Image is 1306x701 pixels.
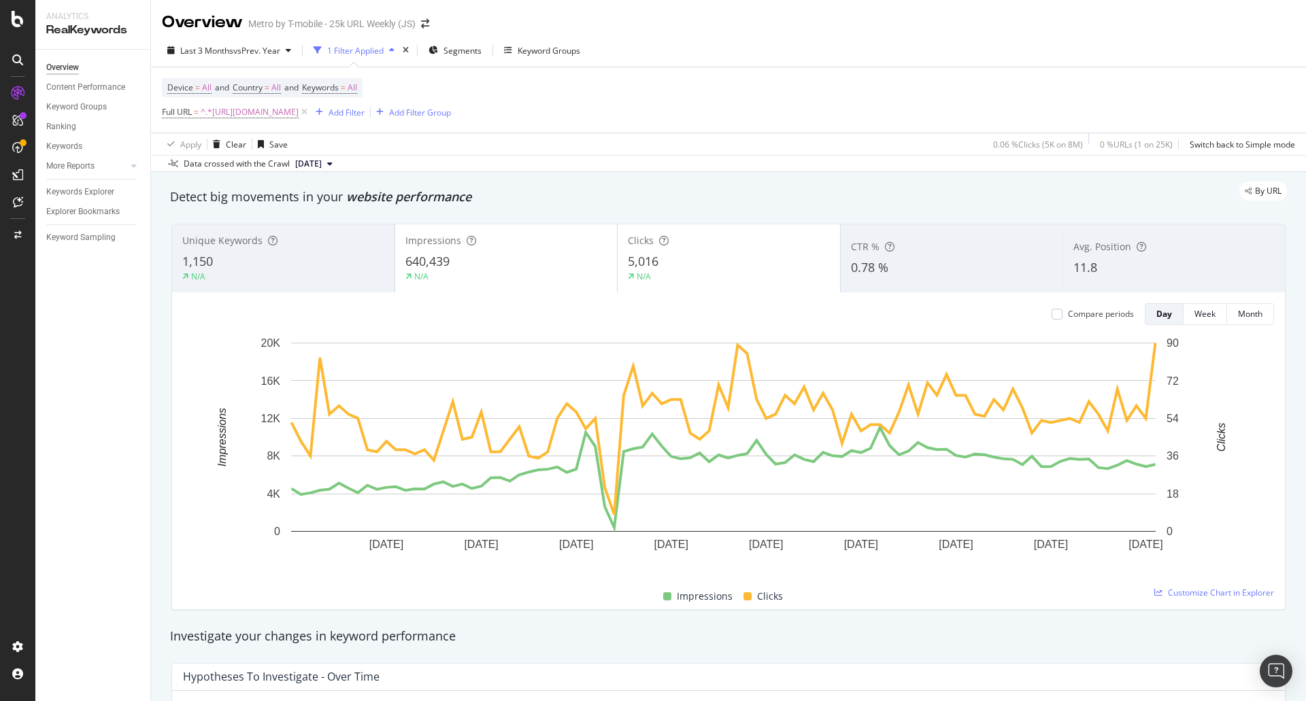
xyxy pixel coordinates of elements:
[405,253,450,269] span: 640,439
[182,234,263,247] span: Unique Keywords
[201,103,299,122] span: ^.*[URL][DOMAIN_NAME]
[290,156,338,172] button: [DATE]
[851,259,888,275] span: 0.78 %
[248,17,416,31] div: Metro by T-mobile - 25k URL Weekly (JS)
[310,104,365,120] button: Add Filter
[207,133,246,155] button: Clear
[341,82,346,93] span: =
[400,44,412,57] div: times
[308,39,400,61] button: 1 Filter Applied
[261,413,281,424] text: 12K
[1100,139,1173,150] div: 0 % URLs ( 1 on 25K )
[1167,488,1179,500] text: 18
[1068,308,1134,320] div: Compare periods
[46,120,76,134] div: Ranking
[1168,587,1274,598] span: Customize Chart in Explorer
[269,139,288,150] div: Save
[654,538,688,550] text: [DATE]
[233,45,280,56] span: vs Prev. Year
[1260,655,1292,687] div: Open Intercom Messenger
[252,133,288,155] button: Save
[46,159,127,173] a: More Reports
[46,230,141,245] a: Keyword Sampling
[1184,303,1227,325] button: Week
[46,22,139,38] div: RealKeywords
[559,538,593,550] text: [DATE]
[464,538,498,550] text: [DATE]
[46,80,141,95] a: Content Performance
[371,104,451,120] button: Add Filter Group
[1167,450,1179,462] text: 36
[284,82,299,93] span: and
[162,11,243,34] div: Overview
[233,82,263,93] span: Country
[46,80,125,95] div: Content Performance
[329,107,365,118] div: Add Filter
[1156,308,1172,320] div: Day
[202,78,212,97] span: All
[993,139,1083,150] div: 0.06 % Clicks ( 5K on 8M )
[184,158,290,170] div: Data crossed with the Crawl
[46,139,141,154] a: Keywords
[1154,587,1274,598] a: Customize Chart in Explorer
[844,538,878,550] text: [DATE]
[749,538,783,550] text: [DATE]
[216,408,228,466] text: Impressions
[46,139,82,154] div: Keywords
[1190,139,1295,150] div: Switch back to Simple mode
[1034,538,1068,550] text: [DATE]
[194,106,199,118] span: =
[261,337,281,349] text: 20K
[369,538,403,550] text: [DATE]
[295,158,322,170] span: 2025 Sep. 26th
[327,45,384,56] div: 1 Filter Applied
[271,78,281,97] span: All
[1167,413,1179,424] text: 54
[1227,303,1274,325] button: Month
[162,39,297,61] button: Last 3 MonthsvsPrev. Year
[637,271,651,282] div: N/A
[183,670,380,683] div: Hypotheses to Investigate - Over Time
[421,19,429,29] div: arrow-right-arrow-left
[1073,240,1131,253] span: Avg. Position
[1167,526,1173,537] text: 0
[170,628,1287,645] div: Investigate your changes in keyword performance
[423,39,487,61] button: Segments
[215,82,229,93] span: and
[1194,308,1216,320] div: Week
[46,159,95,173] div: More Reports
[443,45,482,56] span: Segments
[46,61,79,75] div: Overview
[267,488,280,500] text: 4K
[167,82,193,93] span: Device
[1167,337,1179,349] text: 90
[261,375,281,386] text: 16K
[195,82,200,93] span: =
[1128,538,1162,550] text: [DATE]
[46,100,141,114] a: Keyword Groups
[518,45,580,56] div: Keyword Groups
[1239,182,1287,201] div: legacy label
[162,106,192,118] span: Full URL
[499,39,586,61] button: Keyword Groups
[46,205,141,219] a: Explorer Bookmarks
[46,205,120,219] div: Explorer Bookmarks
[183,336,1264,572] svg: A chart.
[1184,133,1295,155] button: Switch back to Simple mode
[180,45,233,56] span: Last 3 Months
[757,588,783,604] span: Clicks
[162,133,201,155] button: Apply
[1073,259,1097,275] span: 11.8
[46,120,141,134] a: Ranking
[851,240,880,253] span: CTR %
[226,139,246,150] div: Clear
[1167,375,1179,386] text: 72
[46,185,114,199] div: Keywords Explorer
[348,78,357,97] span: All
[302,82,339,93] span: Keywords
[46,230,116,245] div: Keyword Sampling
[389,107,451,118] div: Add Filter Group
[46,11,139,22] div: Analytics
[939,538,973,550] text: [DATE]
